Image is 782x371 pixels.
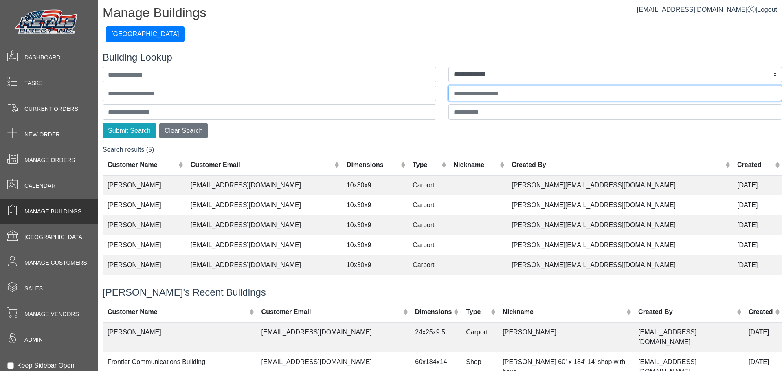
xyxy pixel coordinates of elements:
[408,235,448,255] td: Carport
[103,287,782,299] h4: [PERSON_NAME]'s Recent Buildings
[24,233,84,241] span: [GEOGRAPHIC_DATA]
[408,175,448,195] td: Carport
[415,307,452,317] div: Dimensions
[24,105,78,113] span: Current Orders
[186,195,342,215] td: [EMAIL_ADDRESS][DOMAIN_NAME]
[103,145,782,277] div: Search results (5)
[637,6,756,13] a: [EMAIL_ADDRESS][DOMAIN_NAME]
[637,5,777,15] div: |
[108,307,247,317] div: Customer Name
[103,322,257,352] td: [PERSON_NAME]
[410,322,461,352] td: 24x25x9.5
[507,175,732,195] td: [PERSON_NAME][EMAIL_ADDRESS][DOMAIN_NAME]
[106,31,185,37] a: [GEOGRAPHIC_DATA]
[757,6,777,13] span: Logout
[103,215,186,235] td: [PERSON_NAME]
[103,123,156,138] button: Submit Search
[342,175,408,195] td: 10x30x9
[744,322,782,352] td: [DATE]
[103,52,782,64] h4: Building Lookup
[633,322,744,352] td: [EMAIL_ADDRESS][DOMAIN_NAME]
[737,160,773,170] div: Created
[342,215,408,235] td: 10x30x9
[103,235,186,255] td: [PERSON_NAME]
[103,5,782,23] h1: Manage Buildings
[507,195,732,215] td: [PERSON_NAME][EMAIL_ADDRESS][DOMAIN_NAME]
[24,284,43,293] span: Sales
[466,307,489,317] div: Type
[507,215,732,235] td: [PERSON_NAME][EMAIL_ADDRESS][DOMAIN_NAME]
[186,235,342,255] td: [EMAIL_ADDRESS][DOMAIN_NAME]
[461,322,498,352] td: Carport
[24,156,75,165] span: Manage Orders
[503,307,624,317] div: Nickname
[732,215,782,235] td: [DATE]
[408,255,448,275] td: Carport
[507,255,732,275] td: [PERSON_NAME][EMAIL_ADDRESS][DOMAIN_NAME]
[24,53,61,62] span: Dashboard
[749,307,773,317] div: Created
[347,160,399,170] div: Dimensions
[512,160,723,170] div: Created By
[159,123,208,138] button: Clear Search
[103,255,186,275] td: [PERSON_NAME]
[186,175,342,195] td: [EMAIL_ADDRESS][DOMAIN_NAME]
[342,255,408,275] td: 10x30x9
[638,307,735,317] div: Created By
[17,361,75,371] label: Keep Sidebar Open
[261,307,401,317] div: Customer Email
[103,175,186,195] td: [PERSON_NAME]
[732,235,782,255] td: [DATE]
[12,7,81,37] img: Metals Direct Inc Logo
[454,160,498,170] div: Nickname
[186,255,342,275] td: [EMAIL_ADDRESS][DOMAIN_NAME]
[257,322,411,352] td: [EMAIL_ADDRESS][DOMAIN_NAME]
[408,215,448,235] td: Carport
[24,310,79,318] span: Manage Vendors
[24,259,87,267] span: Manage Customers
[732,195,782,215] td: [DATE]
[24,130,60,139] span: New Order
[342,235,408,255] td: 10x30x9
[103,195,186,215] td: [PERSON_NAME]
[732,175,782,195] td: [DATE]
[186,215,342,235] td: [EMAIL_ADDRESS][DOMAIN_NAME]
[413,160,439,170] div: Type
[342,195,408,215] td: 10x30x9
[732,255,782,275] td: [DATE]
[24,207,81,216] span: Manage Buildings
[108,160,176,170] div: Customer Name
[24,79,43,88] span: Tasks
[106,26,185,42] button: [GEOGRAPHIC_DATA]
[191,160,333,170] div: Customer Email
[408,195,448,215] td: Carport
[24,182,55,190] span: Calendar
[507,235,732,255] td: [PERSON_NAME][EMAIL_ADDRESS][DOMAIN_NAME]
[24,336,43,344] span: Admin
[498,322,633,352] td: [PERSON_NAME]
